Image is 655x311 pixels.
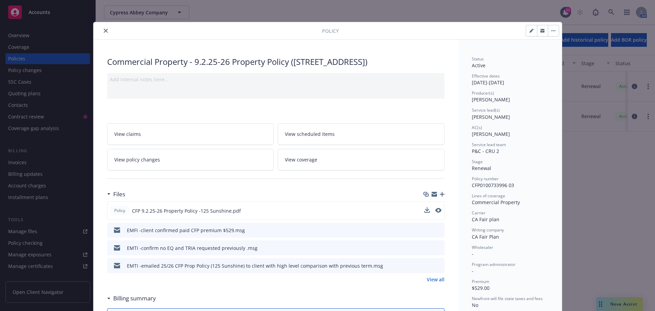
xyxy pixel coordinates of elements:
[472,114,510,120] span: [PERSON_NAME]
[472,251,474,257] span: -
[472,285,490,291] span: $529.00
[472,199,548,206] div: Commercial Property
[472,182,514,188] span: CFP0100733996 03
[472,125,482,130] span: AC(s)
[472,56,484,62] span: Status
[127,244,258,252] div: EMTI -confirm no EQ and TRIA requested previously .msg
[472,227,504,233] span: Writing company
[424,207,430,213] button: download file
[472,131,510,137] span: [PERSON_NAME]
[472,261,515,267] span: Program administrator
[127,227,245,234] div: EMFI -client confirmed paid CFP premium $529.msg
[110,76,442,83] div: Add internal notes here...
[127,262,383,269] div: EMTI -emailed 25/26 CFP Prop Policy (125 Sunshine) to client with high level comparison with prev...
[472,62,485,69] span: Active
[107,56,445,68] div: Commercial Property - 9.2.25-26 Property Policy ([STREET_ADDRESS])
[107,123,274,145] a: View claims
[425,262,430,269] button: download file
[278,149,445,170] a: View coverage
[472,142,506,147] span: Service lead team
[472,234,499,240] span: CA Fair Plan
[285,130,335,138] span: View scheduled items
[472,90,494,96] span: Producer(s)
[472,73,548,86] div: [DATE] - [DATE]
[472,176,499,182] span: Policy number
[472,73,500,79] span: Effective dates
[435,208,441,213] button: preview file
[472,296,543,301] span: Newfront will file state taxes and fees
[113,294,156,303] h3: Billing summary
[472,302,478,308] span: No
[114,156,160,163] span: View policy changes
[472,216,499,223] span: CA Fair plan
[472,107,500,113] span: Service lead(s)
[114,130,141,138] span: View claims
[424,207,430,214] button: download file
[107,190,125,199] div: Files
[435,207,441,214] button: preview file
[107,149,274,170] a: View policy changes
[472,96,510,103] span: [PERSON_NAME]
[472,165,491,171] span: Renewal
[425,244,430,252] button: download file
[472,210,485,216] span: Carrier
[436,244,442,252] button: preview file
[472,193,505,199] span: Lines of coverage
[285,156,317,163] span: View coverage
[436,262,442,269] button: preview file
[427,276,445,283] a: View all
[322,27,339,34] span: Policy
[472,279,489,284] span: Premium
[113,208,127,214] span: Policy
[436,227,442,234] button: preview file
[102,27,110,35] button: close
[113,190,125,199] h3: Files
[107,294,156,303] div: Billing summary
[472,268,474,274] span: -
[278,123,445,145] a: View scheduled items
[425,227,430,234] button: download file
[472,148,499,154] span: P&C - CRU 2
[472,244,493,250] span: Wholesaler
[472,159,483,165] span: Stage
[132,207,241,214] span: CFP 9.2.25-26 Property Policy -125 Sunshine.pdf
